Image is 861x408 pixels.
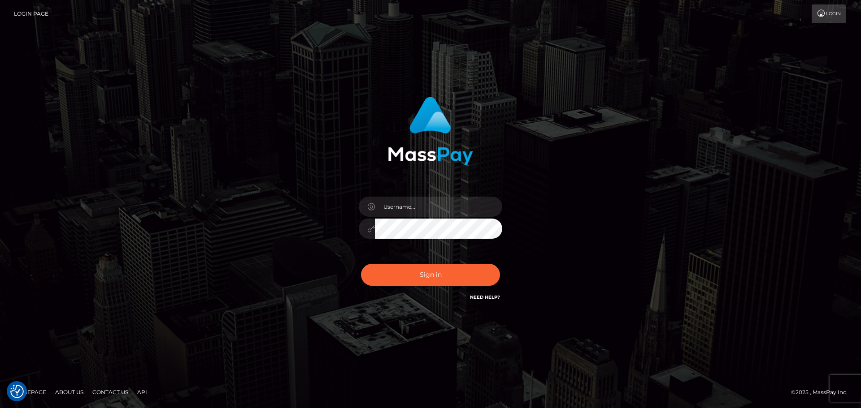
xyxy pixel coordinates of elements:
[812,4,846,23] a: Login
[14,4,48,23] a: Login Page
[10,385,50,399] a: Homepage
[134,385,151,399] a: API
[388,97,473,165] img: MassPay Login
[375,197,502,217] input: Username...
[791,387,854,397] div: © 2025 , MassPay Inc.
[10,385,24,398] img: Revisit consent button
[361,264,500,286] button: Sign in
[89,385,132,399] a: Contact Us
[52,385,87,399] a: About Us
[10,385,24,398] button: Consent Preferences
[470,294,500,300] a: Need Help?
